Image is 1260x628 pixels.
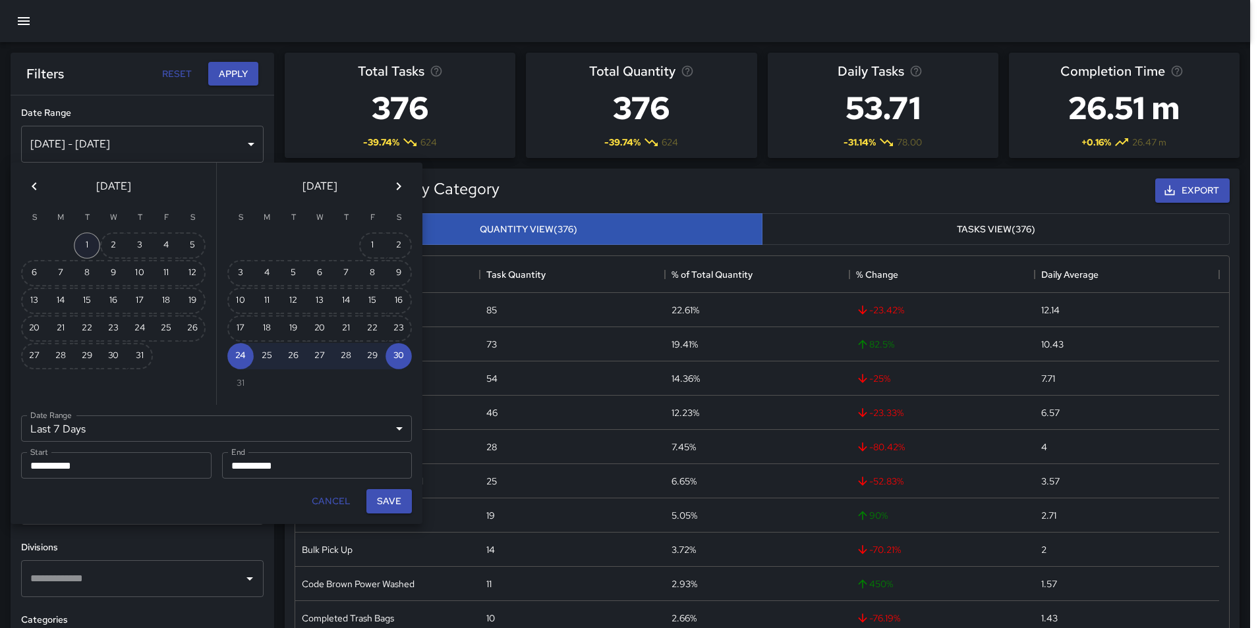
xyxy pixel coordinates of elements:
[127,232,153,259] button: 3
[127,260,153,286] button: 10
[254,260,280,286] button: 4
[386,232,412,259] button: 2
[333,315,359,342] button: 21
[153,260,179,286] button: 11
[333,260,359,286] button: 7
[227,315,254,342] button: 17
[181,205,204,231] span: Saturday
[386,343,412,369] button: 30
[153,315,179,342] button: 25
[227,260,254,286] button: 3
[21,315,47,342] button: 20
[254,343,280,369] button: 25
[227,343,254,369] button: 24
[308,205,331,231] span: Wednesday
[21,343,47,369] button: 27
[306,288,333,314] button: 13
[386,260,412,286] button: 9
[100,260,127,286] button: 9
[359,343,386,369] button: 29
[21,173,47,199] button: Previous month
[179,315,206,342] button: 26
[359,260,386,286] button: 8
[47,343,74,369] button: 28
[74,288,100,314] button: 15
[333,343,359,369] button: 28
[128,205,152,231] span: Thursday
[21,415,412,442] div: Last 7 Days
[229,205,252,231] span: Sunday
[386,315,412,342] button: 23
[75,205,99,231] span: Tuesday
[306,343,333,369] button: 27
[154,205,178,231] span: Friday
[366,489,412,513] button: Save
[101,205,125,231] span: Wednesday
[47,315,74,342] button: 21
[127,315,153,342] button: 24
[334,205,358,231] span: Thursday
[100,232,127,259] button: 2
[280,343,306,369] button: 26
[74,343,100,369] button: 29
[21,260,47,286] button: 6
[254,315,280,342] button: 18
[47,288,74,314] button: 14
[100,315,127,342] button: 23
[281,205,305,231] span: Tuesday
[306,315,333,342] button: 20
[74,315,100,342] button: 22
[47,260,74,286] button: 7
[49,205,72,231] span: Monday
[74,232,100,259] button: 1
[127,343,153,369] button: 31
[386,173,412,199] button: Next month
[153,232,179,259] button: 4
[179,232,206,259] button: 5
[100,343,127,369] button: 30
[333,288,359,314] button: 14
[30,409,72,421] label: Date Range
[280,315,306,342] button: 19
[386,288,412,314] button: 16
[359,288,386,314] button: 15
[306,260,333,286] button: 6
[21,288,47,314] button: 13
[96,177,131,196] span: [DATE]
[280,260,306,286] button: 5
[359,232,386,259] button: 1
[179,288,206,314] button: 19
[179,260,206,286] button: 12
[74,260,100,286] button: 8
[127,288,153,314] button: 17
[360,205,384,231] span: Friday
[22,205,46,231] span: Sunday
[100,288,127,314] button: 16
[302,177,337,196] span: [DATE]
[227,288,254,314] button: 10
[387,205,411,231] span: Saturday
[153,288,179,314] button: 18
[254,288,280,314] button: 11
[359,315,386,342] button: 22
[231,446,245,458] label: End
[306,489,356,513] button: Cancel
[30,446,48,458] label: Start
[280,288,306,314] button: 12
[255,205,279,231] span: Monday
